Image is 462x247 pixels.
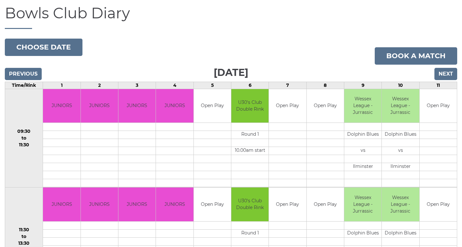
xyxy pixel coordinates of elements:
[118,82,156,89] td: 3
[344,188,381,221] td: Wessex League - Jurrassic
[434,68,457,80] input: Next
[231,188,269,221] td: U30's Club Double Rink
[382,82,419,89] td: 10
[375,47,457,65] a: Book a match
[156,82,193,89] td: 4
[231,89,269,123] td: U30's Club Double Rink
[118,188,156,221] td: JUNIORS
[43,89,80,123] td: JUNIORS
[269,82,306,89] td: 7
[5,89,43,188] td: 09:30 to 11:30
[81,82,118,89] td: 2
[307,188,344,221] td: Open Play
[231,82,269,89] td: 6
[193,82,231,89] td: 5
[156,188,193,221] td: JUNIORS
[231,131,269,139] td: Round 1
[382,89,419,123] td: Wessex League - Jurrassic
[5,68,42,80] input: Previous
[382,229,419,237] td: Dolphin Blues
[382,147,419,155] td: vs
[5,5,457,29] h1: Bowls Club Diary
[43,82,81,89] td: 1
[81,188,118,221] td: JUNIORS
[344,147,381,155] td: vs
[269,188,306,221] td: Open Play
[194,188,231,221] td: Open Play
[156,89,193,123] td: JUNIORS
[43,188,80,221] td: JUNIORS
[194,89,231,123] td: Open Play
[344,163,381,171] td: Ilminster
[231,229,269,237] td: Round 1
[344,82,381,89] td: 9
[344,229,381,237] td: Dolphin Blues
[419,82,457,89] td: 11
[382,188,419,221] td: Wessex League - Jurrassic
[307,89,344,123] td: Open Play
[344,131,381,139] td: Dolphin Blues
[81,89,118,123] td: JUNIORS
[5,82,43,89] td: Time/Rink
[382,131,419,139] td: Dolphin Blues
[382,163,419,171] td: Ilminster
[306,82,344,89] td: 8
[231,147,269,155] td: 10.00am start
[420,89,457,123] td: Open Play
[344,89,381,123] td: Wessex League - Jurrassic
[5,39,82,56] button: Choose date
[420,188,457,221] td: Open Play
[118,89,156,123] td: JUNIORS
[269,89,306,123] td: Open Play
